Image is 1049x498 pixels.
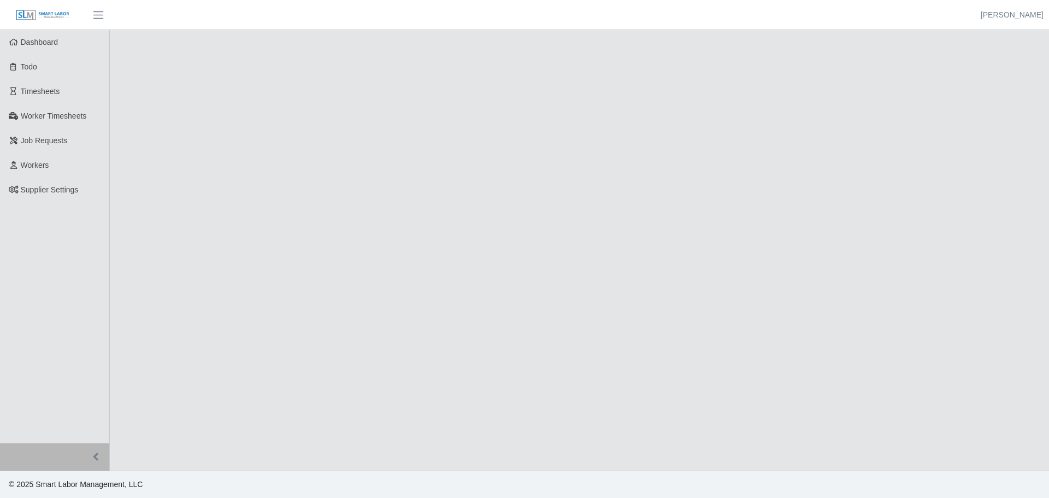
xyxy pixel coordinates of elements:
[21,62,37,71] span: Todo
[21,185,79,194] span: Supplier Settings
[21,112,86,120] span: Worker Timesheets
[9,480,143,489] span: © 2025 Smart Labor Management, LLC
[21,38,58,46] span: Dashboard
[21,161,49,169] span: Workers
[981,9,1044,21] a: [PERSON_NAME]
[21,87,60,96] span: Timesheets
[15,9,70,21] img: SLM Logo
[21,136,68,145] span: Job Requests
